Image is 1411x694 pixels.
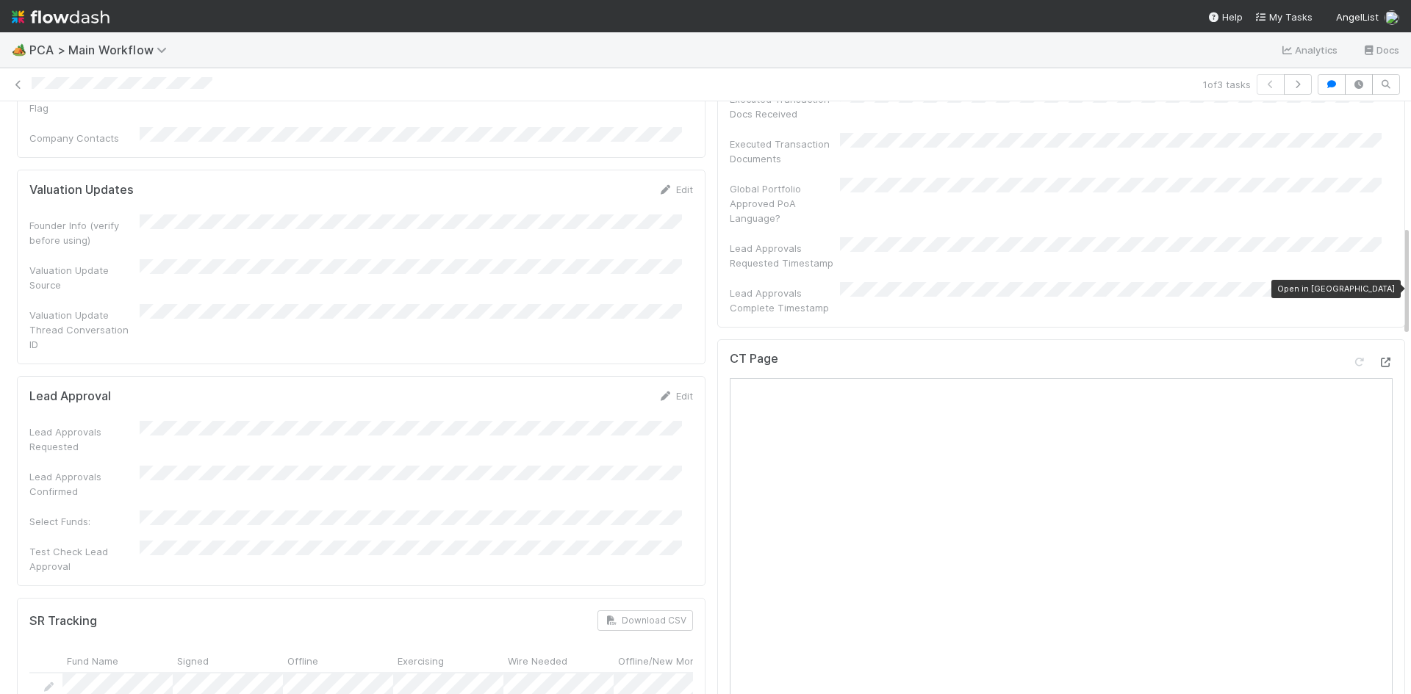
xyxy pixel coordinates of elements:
[29,218,140,247] div: Founder Info (verify before using)
[614,648,724,671] div: Offline/New Money
[29,263,140,292] div: Valuation Update Source
[29,131,140,145] div: Company Contacts
[730,137,840,166] div: Executed Transaction Documents
[29,514,140,529] div: Select Funds:
[503,648,614,671] div: Wire Needed
[658,390,693,402] a: Edit
[29,43,174,57] span: PCA > Main Workflow
[29,308,140,352] div: Valuation Update Thread Conversation ID
[730,352,778,366] h5: CT Page
[29,469,140,499] div: Lead Approvals Confirmed
[730,181,840,225] div: Global Portfolio Approved PoA Language?
[62,648,173,671] div: Fund Name
[1254,11,1313,23] span: My Tasks
[730,241,840,270] div: Lead Approvals Requested Timestamp
[1203,77,1251,92] span: 1 of 3 tasks
[29,614,97,629] h5: SR Tracking
[29,544,140,574] div: Test Check Lead Approval
[730,286,840,315] div: Lead Approvals Complete Timestamp
[29,86,140,115] div: Backoffice Task Link Flag
[393,648,503,671] div: Exercising
[1207,10,1243,24] div: Help
[1254,10,1313,24] a: My Tasks
[173,648,283,671] div: Signed
[1336,11,1379,23] span: AngelList
[12,43,26,56] span: 🏕️
[29,424,140,454] div: Lead Approvals Requested
[658,184,693,195] a: Edit
[29,183,134,198] h5: Valuation Updates
[29,389,111,404] h5: Lead Approval
[1280,41,1338,59] a: Analytics
[1362,41,1399,59] a: Docs
[597,610,693,631] button: Download CSV
[730,92,840,121] div: Executed Transaction Docs Received
[1385,10,1399,25] img: avatar_99e80e95-8f0d-4917-ae3c-b5dad577a2b5.png
[12,4,109,29] img: logo-inverted-e16ddd16eac7371096b0.svg
[283,648,393,671] div: Offline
